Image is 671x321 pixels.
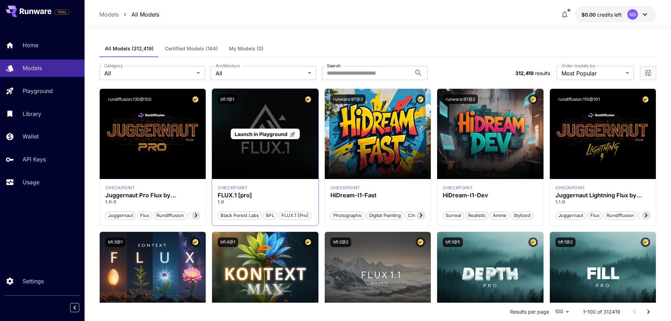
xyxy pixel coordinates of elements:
[443,94,478,104] button: runware:97@2
[366,211,404,220] button: Digital Painting
[279,211,311,220] button: FLUX.1 [pro]
[556,212,586,219] span: juggernaut
[639,212,659,219] span: schnell
[263,212,277,219] span: BFL
[583,308,620,315] p: 1–100 of 312419
[23,110,41,118] p: Library
[23,178,39,186] p: Usage
[23,87,53,95] p: Playground
[465,211,489,220] button: Realistic
[23,64,42,72] p: Models
[191,237,200,247] button: Certified Model – Vetted for best performance and includes a commercial license.
[218,185,248,191] div: fluxpro
[555,185,585,191] div: FLUX.1 D
[588,211,602,220] button: flux
[561,69,623,78] span: Most Popular
[154,212,186,219] span: rundiffusion
[218,237,238,247] button: bfl:4@1
[188,211,201,220] button: pro
[104,63,123,69] label: Category
[443,185,473,191] div: HiDream Dev
[279,212,311,219] span: FLUX.1 [pro]
[604,212,636,219] span: rundiffusion
[105,94,154,104] button: rundiffusion:130@100
[188,212,201,219] span: pro
[641,305,656,319] button: Go to next page
[327,63,341,69] label: Search
[405,211,432,220] button: Cinematic
[528,94,538,104] button: Certified Model – Vetted for best performance and includes a commercial license.
[641,237,650,247] button: Certified Model – Vetted for best performance and includes a commercial license.
[105,199,200,205] p: 1.0.0
[443,237,463,247] button: bfl:1@5
[597,12,622,18] span: credits left
[216,63,240,69] label: Architecture
[263,211,277,220] button: BFL
[165,45,218,52] span: Certified Models (164)
[555,94,603,104] button: rundiffusion:110@101
[555,192,651,199] h3: Juggernaut Lightning Flux by RunDiffusion
[510,308,549,315] p: Results per page
[443,192,538,199] h3: HiDream-I1-Dev
[644,69,652,78] button: Open more filters
[235,131,287,137] span: Launch in Playground
[416,237,425,247] button: Certified Model – Vetted for best performance and includes a commercial license.
[330,211,365,220] button: Photographic
[303,237,313,247] button: Certified Model – Vetted for best performance and includes a commercial license.
[191,94,200,104] button: Certified Model – Vetted for best performance and includes a commercial license.
[23,155,46,163] p: API Keys
[552,307,572,317] div: 100
[23,277,44,285] p: Settings
[330,192,425,199] h3: HiDream-I1-Fast
[330,185,360,191] div: HiDream Fast
[99,10,159,19] nav: breadcrumb
[105,192,200,199] h3: Juggernaut Pro Flux by RunDiffusion
[75,301,85,314] div: Collapse sidebar
[104,69,194,78] span: All
[23,41,38,49] p: Home
[443,212,464,219] span: Surreal
[443,185,473,191] p: checkpoint
[99,10,119,19] a: Models
[218,211,262,220] button: Black Forest Labs
[106,212,136,219] span: juggernaut
[561,63,595,69] label: Order models by
[330,185,360,191] p: checkpoint
[638,211,660,220] button: schnell
[574,6,656,23] button: $0.00NS
[218,199,313,205] p: 1.0
[105,211,136,220] button: juggernaut
[555,237,576,247] button: bfl:1@2
[303,94,313,104] button: Certified Model – Vetted for best performance and includes a commercial license.
[466,212,488,219] span: Realistic
[490,212,509,219] span: Anime
[416,94,425,104] button: Certified Model – Vetted for best performance and includes a commercial license.
[229,45,263,52] span: My Models (0)
[70,303,79,312] button: Collapse sidebar
[627,9,638,20] div: NS
[131,10,159,19] a: All Models
[582,11,622,18] div: $0.00
[154,211,187,220] button: rundiffusion
[105,45,154,52] span: All Models (312,419)
[443,211,464,220] button: Surreal
[490,211,509,220] button: Anime
[105,185,135,191] p: checkpoint
[405,212,432,219] span: Cinematic
[511,211,533,220] button: Stylized
[55,10,69,15] span: TRIAL
[218,192,313,199] h3: FLUX.1 [pro]
[218,212,261,219] span: Black Forest Labs
[528,237,538,247] button: Certified Model – Vetted for best performance and includes a commercial license.
[23,132,39,141] p: Wallet
[231,129,299,140] a: Launch in Playground
[588,212,602,219] span: flux
[582,12,597,18] span: $0.00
